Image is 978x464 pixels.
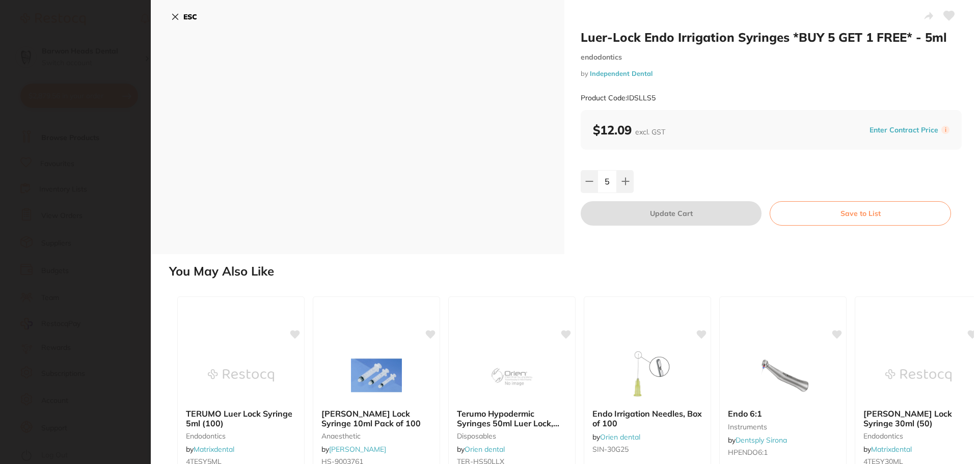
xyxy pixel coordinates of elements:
span: by [457,445,505,454]
small: instruments [728,423,838,431]
label: i [941,126,949,134]
small: HPENDO6:1 [728,448,838,456]
img: Henry Schein Luer Lock Syringe 10ml Pack of 100 [343,350,410,401]
span: by [728,435,787,445]
small: Product Code: IDSLLS5 [581,94,656,102]
small: endodontics [863,432,973,440]
a: [PERSON_NAME] [329,445,386,454]
b: TERUMO Luer Lock Syringe 30ml (50) [863,409,973,428]
small: anaesthetic [321,432,431,440]
b: Henry Schein Luer Lock Syringe 10ml Pack of 100 [321,409,431,428]
span: excl. GST [635,127,665,137]
span: by [321,445,386,454]
small: by [581,70,962,77]
b: Terumo Hypodermic Syringes 50ml Luer Lock, Box of 20 [457,409,567,428]
small: endodontics [581,53,962,62]
img: TERUMO Luer Lock Syringe 30ml (50) [885,350,952,401]
b: TERUMO Luer Lock Syringe 5ml (100) [186,409,296,428]
small: disposables [457,432,567,440]
button: Update Cart [581,201,762,226]
b: ESC [183,12,197,21]
span: by [863,445,912,454]
small: SIN-30G25 [592,445,702,453]
img: TERUMO Luer Lock Syringe 5ml (100) [208,350,274,401]
img: Endo Irrigation Needles, Box of 100 [614,350,681,401]
a: Orien dental [600,432,640,442]
b: $12.09 [593,122,665,138]
button: Enter Contract Price [866,125,941,135]
b: Endo Irrigation Needles, Box of 100 [592,409,702,428]
a: Independent Dental [590,69,653,77]
button: Save to List [770,201,951,226]
a: Matrixdental [871,445,912,454]
img: Terumo Hypodermic Syringes 50ml Luer Lock, Box of 20 [479,350,545,401]
button: ESC [171,8,197,25]
h2: You May Also Like [169,264,974,279]
b: Endo 6:1 [728,409,838,418]
a: Dentsply Sirona [736,435,787,445]
h2: Luer-Lock Endo Irrigation Syringes *BUY 5 GET 1 FREE* - 5ml [581,30,962,45]
span: by [592,432,640,442]
img: Endo 6:1 [750,350,816,401]
a: Orien dental [465,445,505,454]
a: Matrixdental [194,445,234,454]
small: endodontics [186,432,296,440]
span: by [186,445,234,454]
